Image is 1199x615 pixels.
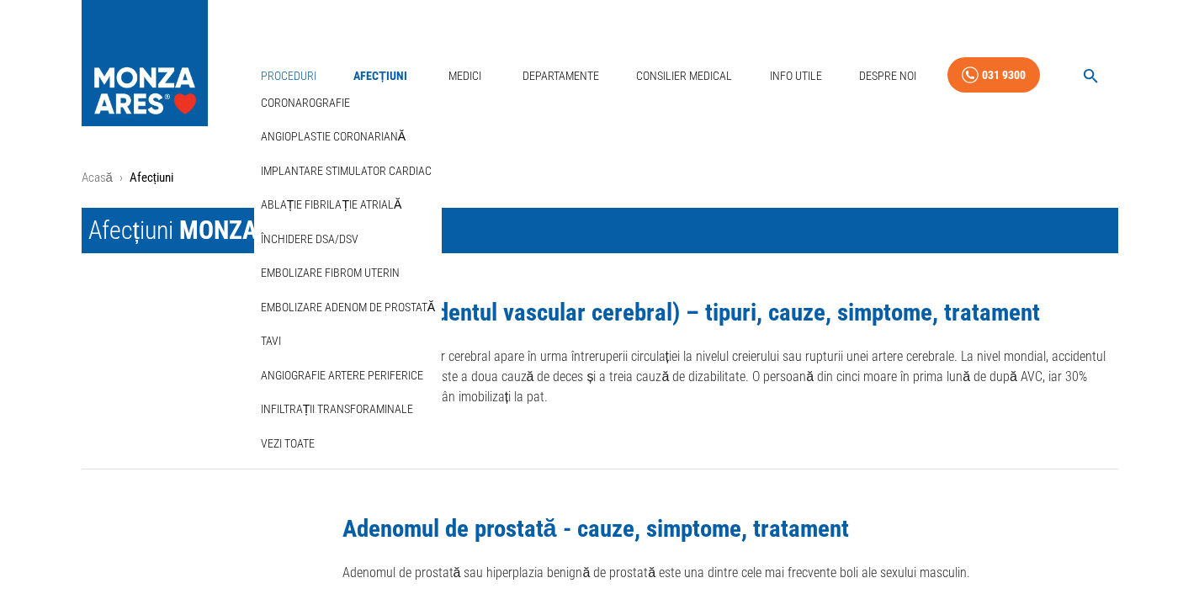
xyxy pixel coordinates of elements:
[254,86,442,461] nav: secondary mailbox folders
[254,324,442,358] div: TAVI
[763,59,829,93] a: Info Utile
[254,59,323,93] a: Proceduri
[629,59,739,93] a: Consilier Medical
[254,86,442,120] div: Coronarografie
[254,427,442,461] div: Vezi Toate
[342,514,849,543] a: Adenomul de prostată - cauze, simptome, tratament
[254,358,442,393] div: Angiografie artere periferice
[254,290,442,325] div: Embolizare adenom de prostată
[254,188,442,222] div: Ablație fibrilație atrială
[119,168,123,188] li: ›
[254,119,442,154] div: Angioplastie coronariană
[257,395,417,423] a: Infiltrații transforaminale
[342,563,1118,583] p: Adenomul de prostată sau hiperplazia benignă de prostată este una dintre cele mai frecvente boli ...
[130,168,173,188] p: Afecțiuni
[982,65,1026,86] div: 031 9300
[257,294,438,321] a: Embolizare adenom de prostată
[257,430,318,458] a: Vezi Toate
[254,256,442,290] div: Embolizare fibrom uterin
[852,59,923,93] a: Despre Noi
[342,298,1040,326] a: AVC (accidentul vascular cerebral) – tipuri, cauze, simptome, tratament
[257,123,409,151] a: Angioplastie coronariană
[254,154,442,188] div: Implantare stimulator cardiac
[257,259,403,287] a: Embolizare fibrom uterin
[82,170,113,185] a: Acasă
[257,362,427,390] a: Angiografie artere periferice
[516,59,606,93] a: Departamente
[947,57,1040,93] a: 031 9300
[257,327,284,355] a: TAVI
[257,157,435,185] a: Implantare stimulator cardiac
[438,59,491,93] a: Medici
[82,280,336,448] img: AVC (accidentul vascular cerebral) – tipuri, cauze, simptome, tratament
[254,222,442,257] div: Închidere DSA/DSV
[82,168,1118,188] nav: breadcrumb
[347,59,414,93] a: Afecțiuni
[342,347,1118,407] p: Accidentul vascular cerebral apare în urma întreruperii circulației la nivelul creierului sau rup...
[257,191,405,219] a: Ablație fibrilație atrială
[257,225,362,253] a: Închidere DSA/DSV
[254,392,442,427] div: Infiltrații transforaminale
[257,89,353,117] a: Coronarografie
[82,208,1118,253] h1: Afecțiuni
[179,215,319,245] span: MONZA ARES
